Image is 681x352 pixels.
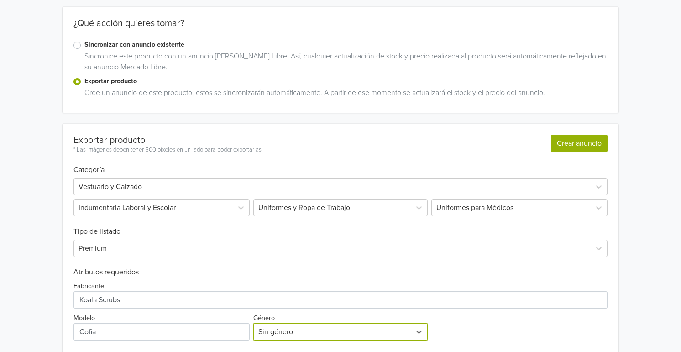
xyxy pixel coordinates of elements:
label: Fabricante [73,281,104,291]
div: ¿Qué acción quieres tomar? [63,18,618,40]
div: Sincronice este producto con un anuncio [PERSON_NAME] Libre. Así, cualquier actualización de stoc... [81,51,608,76]
button: Crear anuncio [551,135,608,152]
label: Modelo [73,313,95,323]
div: * Las imágenes deben tener 500 píxeles en un lado para poder exportarlas. [73,146,263,155]
h6: Tipo de listado [73,216,608,236]
label: Sincronizar con anuncio existente [84,40,608,50]
label: Exportar producto [84,76,608,86]
h6: Atributos requeridos [73,268,608,277]
div: Exportar producto [73,135,263,146]
h6: Categoría [73,155,608,174]
label: Género [253,313,275,323]
div: Cree un anuncio de este producto, estos se sincronizarán automáticamente. A partir de ese momento... [81,87,608,102]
